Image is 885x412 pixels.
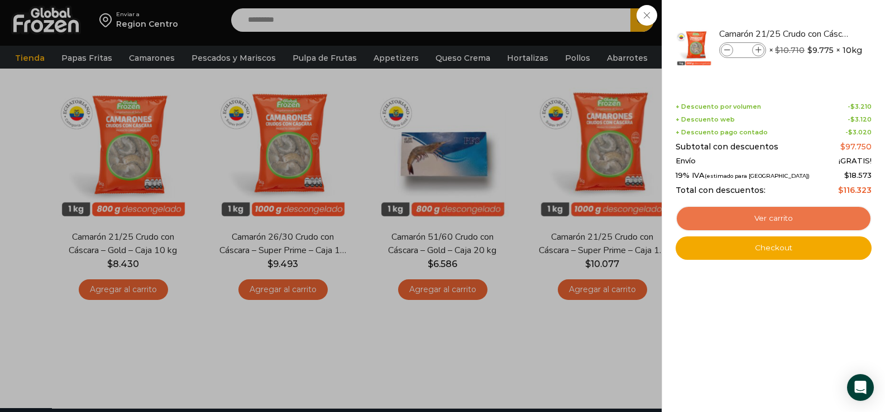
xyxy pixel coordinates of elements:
[848,116,872,123] span: -
[844,171,849,180] span: $
[676,171,810,180] span: 19% IVA
[848,128,853,136] span: $
[676,157,696,166] span: Envío
[848,103,872,110] span: -
[845,129,872,136] span: -
[807,45,834,56] bdi: 9.775
[676,116,735,123] span: + Descuento web
[775,45,780,55] span: $
[840,142,845,152] span: $
[850,115,872,123] bdi: 3.120
[676,206,872,231] a: Ver carrito
[838,185,843,195] span: $
[844,171,872,180] span: 18.573
[676,103,761,110] span: + Descuento por volumen
[676,142,778,152] span: Subtotal con descuentos
[719,28,852,40] a: Camarón 21/25 Crudo con Cáscara - Super Prime - Caja 10 kg
[850,103,855,110] span: $
[850,115,855,123] span: $
[848,128,872,136] bdi: 3.020
[850,103,872,110] bdi: 3.210
[705,173,810,179] small: (estimado para [GEOGRAPHIC_DATA])
[676,129,768,136] span: + Descuento pago contado
[838,185,872,195] bdi: 116.323
[840,142,872,152] bdi: 97.750
[775,45,805,55] bdi: 10.710
[676,186,766,195] span: Total con descuentos:
[734,44,751,56] input: Product quantity
[847,374,874,401] div: Open Intercom Messenger
[769,42,862,58] span: × × 10kg
[839,157,872,166] span: ¡GRATIS!
[807,45,812,56] span: $
[676,236,872,260] a: Checkout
